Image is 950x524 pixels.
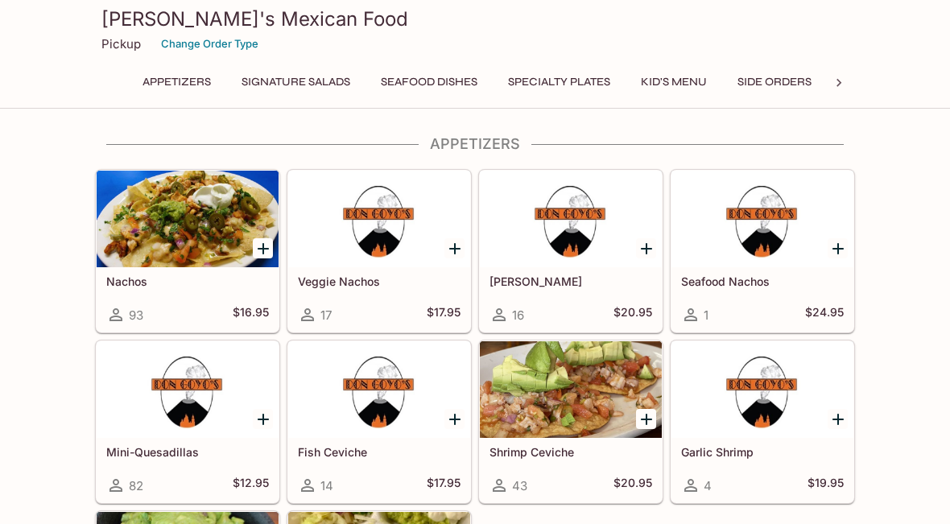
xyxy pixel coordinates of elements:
h5: Shrimp Ceviche [489,445,652,459]
h5: Nachos [106,274,269,288]
span: 43 [512,478,527,493]
span: 82 [129,478,143,493]
div: Veggie Nachos [288,171,470,267]
span: 93 [129,307,143,323]
h5: Veggie Nachos [298,274,461,288]
button: Change Order Type [154,31,266,56]
h5: $20.95 [613,476,652,495]
h3: [PERSON_NAME]'s Mexican Food [101,6,849,31]
a: Garlic Shrimp4$19.95 [671,340,854,503]
div: Garlic Shrimp [671,341,853,438]
h4: Appetizers [95,135,855,153]
span: 14 [320,478,333,493]
h5: Garlic Shrimp [681,445,844,459]
h5: $16.95 [233,305,269,324]
p: Pickup [101,36,141,52]
a: Fish Ceviche14$17.95 [287,340,471,503]
h5: $19.95 [807,476,844,495]
button: Add Seafood Nachos [828,238,848,258]
button: Side Orders [729,71,820,93]
button: Add Veggie Nachos [444,238,465,258]
span: 4 [704,478,712,493]
a: Shrimp Ceviche43$20.95 [479,340,663,503]
h5: Seafood Nachos [681,274,844,288]
div: Shrimp Ceviche [480,341,662,438]
div: Fish Ceviche [288,341,470,438]
button: Signature Salads [233,71,359,93]
button: Add Fish Ceviche [444,409,465,429]
h5: Mini-Quesadillas [106,445,269,459]
button: Add Garlic Shrimp [828,409,848,429]
button: Add Nachos [253,238,273,258]
button: Kid's Menu [632,71,716,93]
a: Nachos93$16.95 [96,170,279,332]
h5: $12.95 [233,476,269,495]
span: 1 [704,307,708,323]
h5: $17.95 [427,305,461,324]
span: 17 [320,307,332,323]
h5: $24.95 [805,305,844,324]
div: Nachos [97,171,279,267]
a: Seafood Nachos1$24.95 [671,170,854,332]
div: Mini-Quesadillas [97,341,279,438]
span: 16 [512,307,524,323]
div: Fajita Nachos [480,171,662,267]
h5: $20.95 [613,305,652,324]
h5: [PERSON_NAME] [489,274,652,288]
div: Seafood Nachos [671,171,853,267]
button: Add Mini-Quesadillas [253,409,273,429]
button: Add Fajita Nachos [636,238,656,258]
a: [PERSON_NAME]16$20.95 [479,170,663,332]
button: Add Shrimp Ceviche [636,409,656,429]
a: Mini-Quesadillas82$12.95 [96,340,279,503]
button: Seafood Dishes [372,71,486,93]
h5: Fish Ceviche [298,445,461,459]
button: Specialty Plates [499,71,619,93]
button: Appetizers [134,71,220,93]
h5: $17.95 [427,476,461,495]
a: Veggie Nachos17$17.95 [287,170,471,332]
